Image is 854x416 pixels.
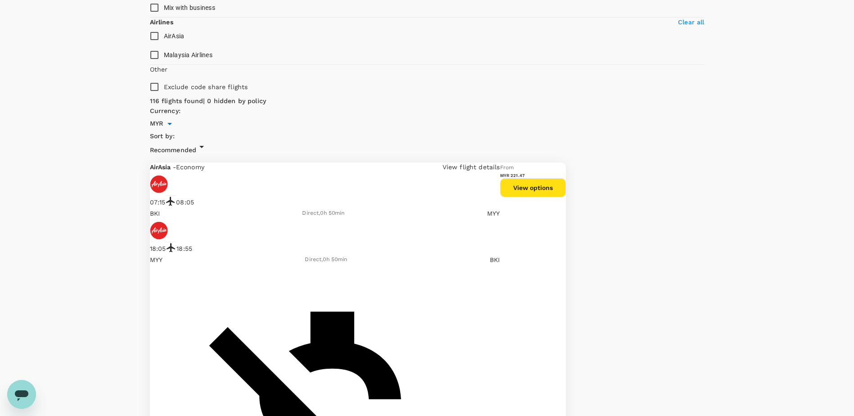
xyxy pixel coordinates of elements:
span: Sort by : [150,132,175,140]
p: 08:05 [176,198,194,207]
p: Clear all [678,18,704,27]
strong: Airlines [150,18,173,26]
p: 07:15 [150,198,166,207]
img: AK [150,175,168,193]
img: AK [150,222,168,240]
div: 116 flights found | 0 hidden by policy [150,96,566,106]
span: Currency : [150,107,181,114]
iframe: Button to launch messaging window [7,380,36,409]
div: Direct , 0h 50min [305,255,347,264]
p: BKI [490,255,500,264]
span: Recommended [150,146,197,154]
span: AirAsia [164,32,185,40]
span: From [500,164,514,171]
div: Direct , 0h 50min [302,209,344,218]
button: Open [163,118,176,130]
p: MYY [150,255,163,264]
p: View flight details [443,163,500,172]
h6: MYR 221.47 [500,172,566,178]
span: - [173,163,176,171]
span: AirAsia [150,163,173,171]
span: Mix with business [164,4,215,11]
span: Malaysia Airlines [164,51,212,59]
p: Exclude code share flights [164,82,248,91]
span: Economy [176,163,204,171]
p: BKI [150,209,160,218]
button: View options [500,178,566,197]
p: MYY [487,209,500,218]
p: 18:05 [150,244,166,253]
p: Other [150,65,168,74]
p: 18:55 [176,244,192,253]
